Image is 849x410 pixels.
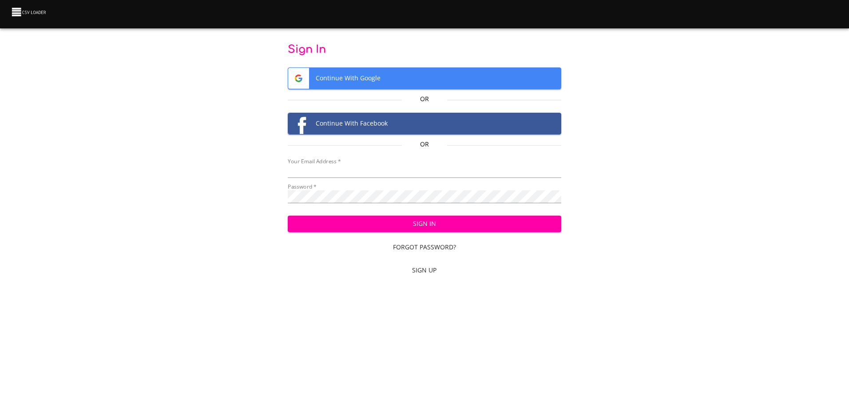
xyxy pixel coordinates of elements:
span: Continue With Facebook [288,113,561,134]
p: Or [402,140,448,149]
span: Continue With Google [288,68,561,89]
img: Facebook logo [288,113,309,134]
a: Sign Up [288,262,561,279]
a: Forgot Password? [288,239,561,256]
label: Your Email Address [288,159,341,164]
p: Or [402,95,448,103]
button: Facebook logoContinue With Facebook [288,113,561,134]
span: Sign Up [291,265,558,276]
button: Sign In [288,216,561,232]
img: Google logo [288,68,309,89]
span: Forgot Password? [291,242,558,253]
p: Sign In [288,43,561,57]
label: Password [288,184,317,189]
button: Google logoContinue With Google [288,67,561,89]
img: CSV Loader [11,6,48,18]
span: Sign In [295,218,554,229]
